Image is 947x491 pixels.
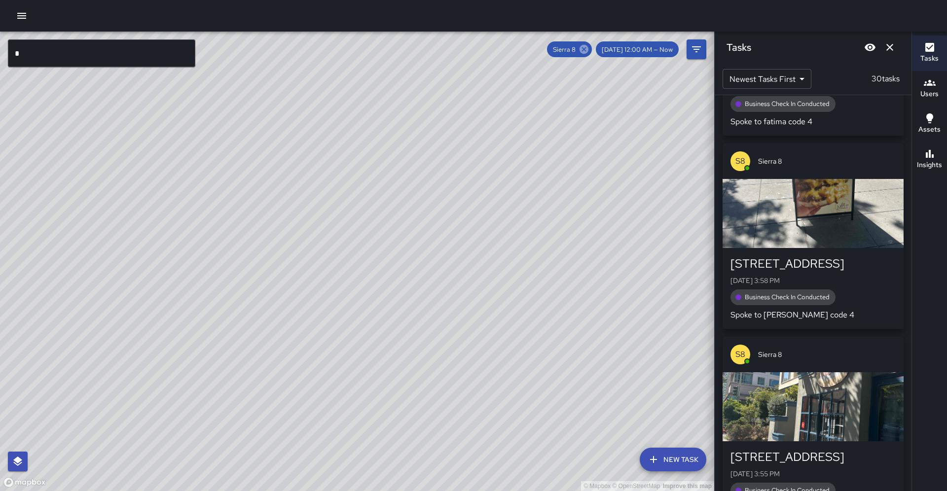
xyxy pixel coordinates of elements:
p: [DATE] 3:58 PM [730,276,896,285]
p: Spoke to fatima code 4 [730,116,896,128]
p: 30 tasks [868,73,904,85]
div: Sierra 8 [547,41,592,57]
div: Newest Tasks First [723,69,811,89]
p: S8 [735,349,745,360]
button: Filters [687,39,706,59]
h6: Users [920,89,939,100]
h6: Tasks [920,53,939,64]
button: Dismiss [880,37,900,57]
h6: Assets [918,124,941,135]
div: [STREET_ADDRESS] [730,449,896,465]
div: [STREET_ADDRESS] [730,256,896,272]
button: New Task [640,448,706,471]
button: Insights [912,142,947,177]
h6: Tasks [727,39,751,55]
span: Sierra 8 [758,350,896,359]
button: Users [912,71,947,106]
span: [DATE] 12:00 AM — Now [596,45,679,54]
button: Blur [860,37,880,57]
p: Spoke to [PERSON_NAME] code 4 [730,309,896,321]
span: Sierra 8 [758,156,896,166]
p: [DATE] 3:55 PM [730,469,896,479]
button: Tasks [912,35,947,71]
span: Sierra 8 [547,45,582,54]
span: Business Check In Conducted [739,293,836,301]
button: S8Sierra 8[STREET_ADDRESS][DATE] 3:58 PMBusiness Check In ConductedSpoke to [PERSON_NAME] code 4 [723,143,904,329]
button: Assets [912,106,947,142]
p: S8 [735,155,745,167]
h6: Insights [917,160,942,171]
span: Business Check In Conducted [739,100,836,108]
